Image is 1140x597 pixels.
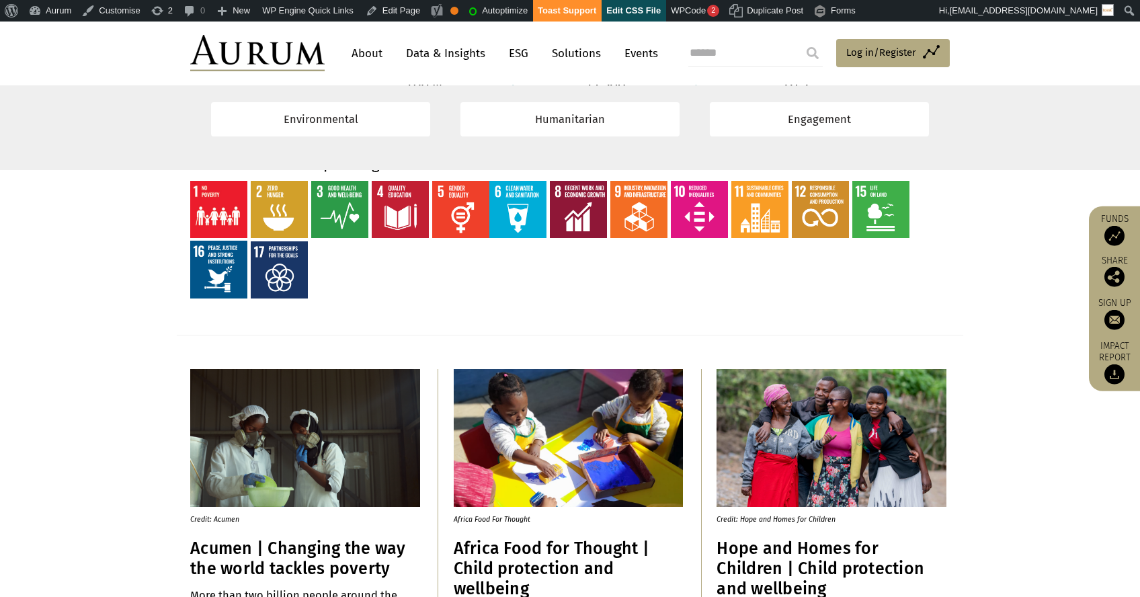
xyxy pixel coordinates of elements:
div: Share [1096,256,1133,287]
p: Africa Food For Thought [454,507,671,525]
a: Data & Insights [399,41,492,66]
a: Log in/Register [836,39,950,67]
a: ESG [502,41,535,66]
a: Environmental [211,102,430,136]
a: Events [618,41,658,66]
img: Sign up to our newsletter [1104,310,1125,330]
h3: Acumen | Changing the way the world tackles poverty [190,539,420,579]
img: Access Funds [1104,226,1125,246]
a: About [345,41,389,66]
a: Engagement [710,102,929,136]
a: Impact report [1096,340,1133,385]
p: Credit: Hope and Homes for Children [717,507,934,525]
a: Sign up [1096,297,1133,330]
div: 2 [707,5,719,17]
span: Log in/Register [846,44,916,61]
p: Credit: Acumen [190,507,408,525]
img: Share this post [1104,267,1125,287]
a: Funds [1096,213,1133,246]
a: Humanitarian [460,102,680,136]
div: OK [450,7,458,15]
a: Solutions [545,41,608,66]
img: Aurum [190,35,325,71]
span: [EMAIL_ADDRESS][DOMAIN_NAME] [950,5,1098,15]
input: Submit [799,40,826,67]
